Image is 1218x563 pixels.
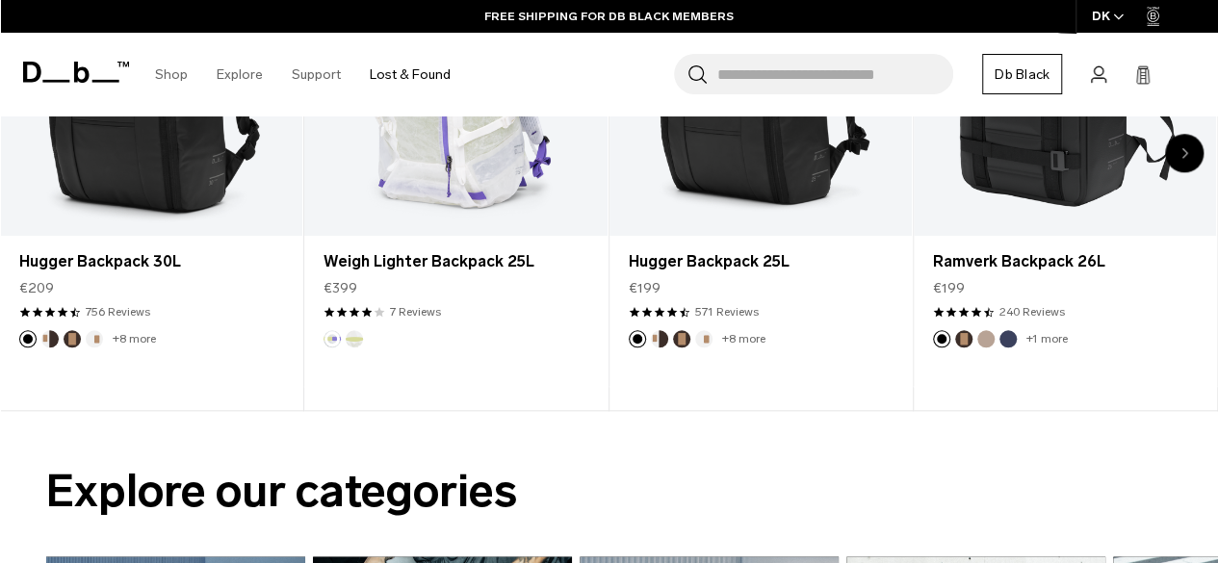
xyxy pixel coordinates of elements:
a: Hugger Backpack 25L [629,250,893,273]
a: Ramverk Backpack 26L [933,250,1197,273]
div: Next slide [1165,134,1204,172]
span: €199 [629,278,661,298]
a: Lost & Found [370,40,451,109]
button: Diffusion [346,330,363,347]
a: 7 reviews [390,303,441,320]
a: 240 reviews [999,303,1065,320]
a: Support [292,40,341,109]
button: Oatmilk [695,330,713,347]
a: +8 more [722,332,765,345]
button: Cappuccino [41,330,59,347]
h2: Explore our categories [46,457,1172,525]
button: Black Out [19,330,37,347]
button: Espresso [64,330,81,347]
button: Fogbow Beige [977,330,995,347]
button: Cappuccino [651,330,668,347]
a: Db Black [982,54,1062,94]
span: €199 [933,278,965,298]
button: Oatmilk [86,330,103,347]
a: Explore [217,40,263,109]
a: +1 more [1026,332,1068,345]
button: Espresso [955,330,972,347]
span: €399 [324,278,357,298]
a: Weigh Lighter Backpack 25L [324,250,587,273]
a: +8 more [113,332,156,345]
button: Espresso [673,330,690,347]
button: Black Out [629,330,646,347]
button: Black Out [933,330,950,347]
a: 756 reviews [86,303,150,320]
button: Aurora [324,330,341,347]
a: Hugger Backpack 30L [19,250,283,273]
a: FREE SHIPPING FOR DB BLACK MEMBERS [484,8,734,25]
a: Shop [155,40,188,109]
a: 571 reviews [695,303,759,320]
button: Blue Hour [999,330,1017,347]
nav: Main Navigation [141,33,465,116]
span: €209 [19,278,54,298]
